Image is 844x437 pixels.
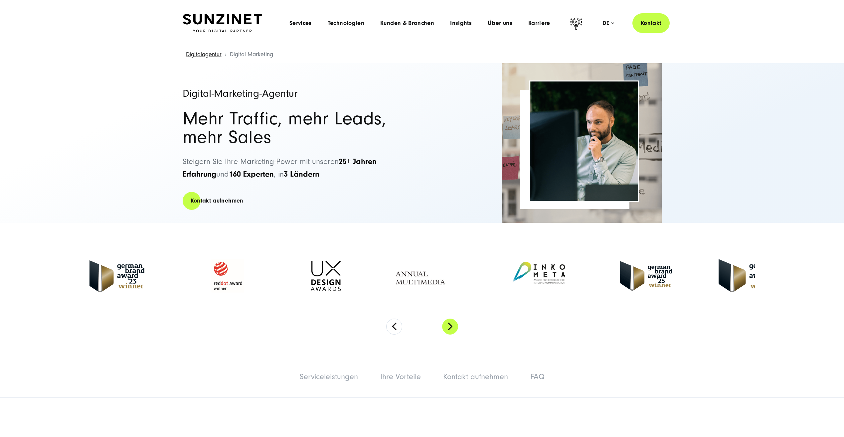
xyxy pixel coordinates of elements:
strong: 3 Ländern [284,170,319,179]
img: Annual Multimedia Awards - Full Service Digitalagentur SUNZINET [387,256,457,296]
img: German-Brand-Award - Full Service digital agentur SUNZINET [719,259,776,292]
a: Karriere [528,20,550,27]
div: de [602,20,614,27]
a: Services [289,20,312,27]
button: Next [442,319,458,335]
a: Digitalagentur [186,51,222,58]
img: UX-Design-Awards [311,261,341,291]
img: SUNZINET Full Service Digital Agentur [183,14,262,33]
h2: Mehr Traffic, mehr Leads, mehr Sales [183,109,416,147]
a: Kontakt aufnehmen [183,191,252,210]
img: Full-Service Digitalagentur SUNZINET - Digital Marketing_2 [502,63,662,223]
img: German Brand Award 2023 Winner - Full Service digital agentur SUNZINET [86,259,144,292]
a: Insights [450,20,472,27]
a: Serviceleistungen [300,372,358,381]
button: Previous [386,319,402,335]
strong: 25+ Jahren Erfahrung [183,157,377,179]
strong: 160 Experten [229,170,274,179]
span: Steigern Sie Ihre Marketing-Power mit unseren und , in [183,157,377,179]
a: Technologien [328,20,364,27]
a: FAQ [530,372,545,381]
span: Digital Marketing [230,51,273,58]
img: Reddot Award Winner - Full Service Digitalagentur SUNZINET [191,255,264,297]
a: Ihre Vorteile [380,372,421,381]
img: Inkometa Award für interne Kommunikation - Full Service Digitalagentur SUNZINET [504,256,574,296]
img: Full-Service Digitalagentur SUNZINET - Digital Marketing [530,81,638,201]
a: Kontakt aufnehmen [443,372,508,381]
h1: Digital-Marketing-Agentur [183,88,416,99]
a: Über uns [488,20,512,27]
a: Kontakt [632,13,670,33]
a: Kunden & Branchen [380,20,434,27]
img: German Brand Award winner 2025 - Full Service Digital Agentur SUNZINET [620,261,672,291]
